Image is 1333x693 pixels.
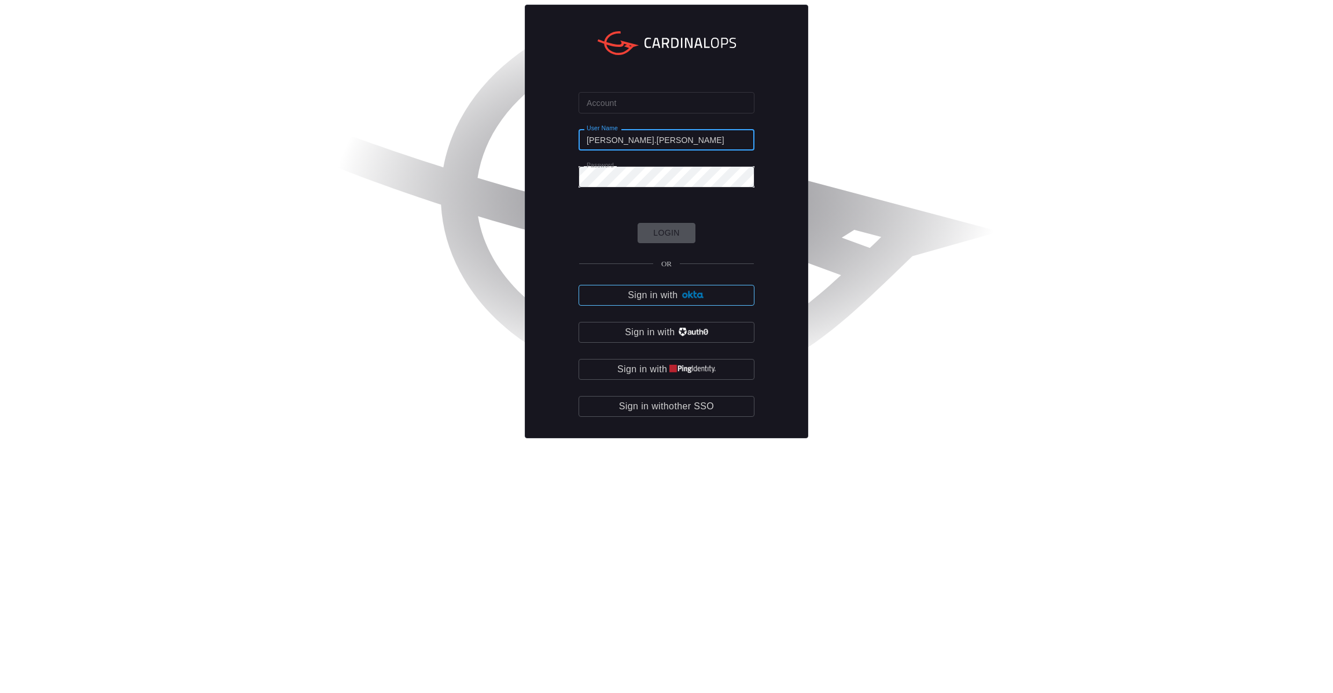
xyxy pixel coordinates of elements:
input: Type your user name [579,129,754,151]
img: Ad5vKXme8s1CQAAAABJRU5ErkJggg== [680,291,705,299]
img: quu4iresuhQAAAABJRU5ErkJggg== [669,365,716,373]
button: Sign in withother SSO [579,396,754,417]
img: vP8Hhh4KuCH8AavWKdZY7RZgAAAAASUVORK5CYII= [677,328,708,336]
span: Sign in with [625,324,675,340]
button: Sign in with [579,285,754,306]
input: Type your account [579,92,754,113]
span: OR [661,259,672,269]
button: Sign in with [579,322,754,343]
span: Sign in with [628,287,677,303]
span: Sign in with other SSO [619,398,714,415]
span: Sign in with [617,361,667,377]
label: Password [587,161,614,170]
label: User Name [587,124,618,133]
button: Sign in with [579,359,754,380]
